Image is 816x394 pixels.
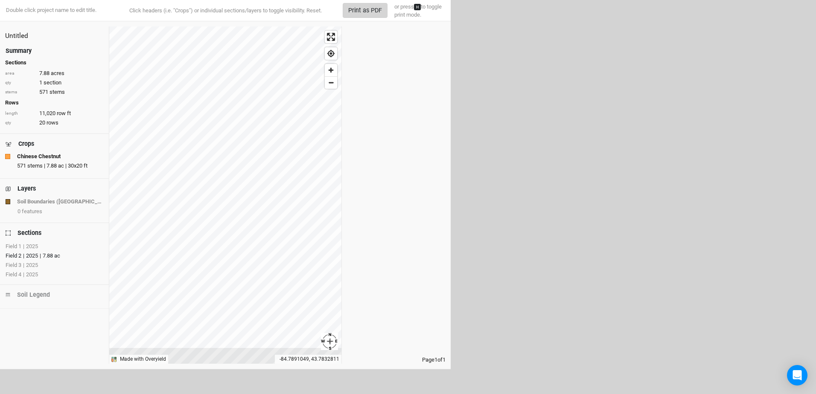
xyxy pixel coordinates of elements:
[112,6,338,15] div: Click headers (i.e. "Crops") or individual sections/layers to toggle visibility.
[120,356,166,363] div: Made with Overyield
[17,162,104,170] div: 571 stems | 7.88 ac | 30x20 ft
[325,77,337,89] span: Zoom out
[325,64,337,76] button: Zoom in
[17,184,36,193] div: Layers
[17,197,103,206] strong: Soil Boundaries ([GEOGRAPHIC_DATA])
[5,110,104,117] div: 11,020
[5,120,35,126] div: qty
[21,252,60,260] div: 2025 7.88 ac
[414,4,421,10] kbd: H
[5,119,104,127] div: 20
[23,252,24,260] div: |
[47,119,58,127] span: rows
[50,88,65,96] span: stems
[6,252,21,260] div: Field 2
[5,70,104,77] div: 7.88
[5,242,100,249] button: Field 1|2025
[6,270,21,279] div: Field 4
[343,3,388,18] button: Print as PDF
[5,197,104,214] button: Soil Boundaries ([GEOGRAPHIC_DATA])0 features
[5,251,100,259] button: Field 2|2025|7.88 ac
[17,290,50,299] div: Soil Legend
[5,32,104,41] div: Untitled
[5,89,35,96] div: stems
[5,270,100,278] button: Field 4|2025
[5,59,104,66] h4: Sections
[17,229,41,238] div: Sections
[18,139,34,148] div: Crops
[787,365,807,385] div: Open Intercom Messenger
[23,261,24,269] div: |
[21,242,38,251] div: 2025
[5,70,35,77] div: area
[5,261,100,268] button: Field 3|2025
[342,356,451,364] div: Page 1 of 1
[5,79,104,87] div: 1
[40,252,41,260] div: |
[5,99,104,106] h4: Rows
[109,26,341,364] canvas: Map
[4,6,96,14] div: Double click project name to edit title.
[306,6,322,15] button: Reset.
[6,261,21,269] div: Field 3
[23,242,24,251] div: |
[44,79,61,87] span: section
[325,31,337,43] button: Enter fullscreen
[325,76,337,89] button: Zoom out
[6,46,32,55] div: Summary
[275,355,341,364] div: -84.7891049, 43.7832811
[21,261,38,269] div: 2025
[5,80,35,86] div: qty
[5,88,104,96] div: 571
[51,70,64,77] span: acres
[325,47,337,60] button: Find my location
[5,110,35,117] div: length
[21,270,38,279] div: 2025
[57,110,71,117] span: row ft
[6,242,21,251] div: Field 1
[17,153,61,160] strong: Chinese Chestnut
[23,270,24,279] div: |
[17,208,103,215] div: 0 features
